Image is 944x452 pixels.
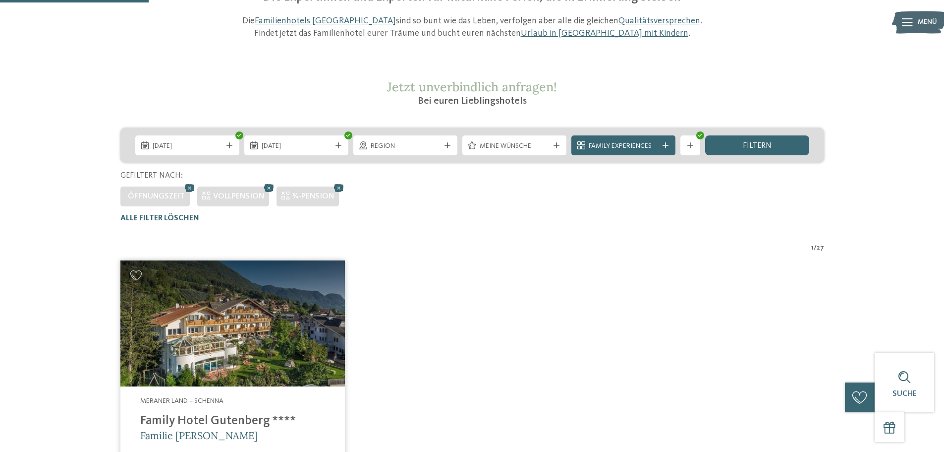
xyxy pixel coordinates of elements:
[521,29,688,38] a: Urlaub in [GEOGRAPHIC_DATA] mit Kindern
[814,243,817,253] span: /
[418,96,527,106] span: Bei euren Lieblingshotels
[120,260,345,387] img: Family Hotel Gutenberg ****
[618,16,700,25] a: Qualitätsversprechen
[213,193,264,200] span: Vollpension
[817,243,824,253] span: 27
[292,193,334,200] span: ¾-Pension
[140,429,258,442] span: Familie [PERSON_NAME]
[387,79,557,95] span: Jetzt unverbindlich anfragen!
[120,172,183,180] span: Gefiltert nach:
[371,141,440,151] span: Region
[237,15,708,40] p: Die sind so bunt wie das Leben, verfolgen aber alle die gleichen . Findet jetzt das Familienhotel...
[811,243,814,253] span: 1
[262,141,331,151] span: [DATE]
[140,414,325,429] h4: Family Hotel Gutenberg ****
[743,142,772,150] span: filtern
[120,214,199,222] span: Alle Filter löschen
[140,397,223,404] span: Meraner Land – Schenna
[255,16,396,25] a: Familienhotels [GEOGRAPHIC_DATA]
[589,141,658,151] span: Family Experiences
[153,141,222,151] span: [DATE]
[892,390,917,398] span: Suche
[128,193,185,200] span: Öffnungszeit
[480,141,549,151] span: Meine Wünsche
